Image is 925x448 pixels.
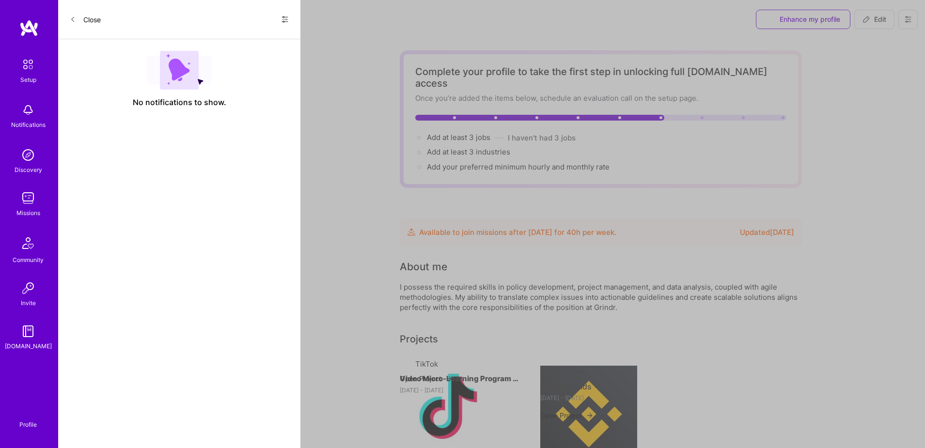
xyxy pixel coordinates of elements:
[18,188,38,208] img: teamwork
[19,419,37,429] div: Profile
[5,341,52,351] div: [DOMAIN_NAME]
[19,19,39,37] img: logo
[21,298,36,308] div: Invite
[18,322,38,341] img: guide book
[20,75,36,85] div: Setup
[13,255,44,265] div: Community
[133,97,226,108] span: No notifications to show.
[18,278,38,298] img: Invite
[16,409,40,429] a: Profile
[18,100,38,120] img: bell
[11,120,46,130] div: Notifications
[18,54,38,75] img: setup
[18,145,38,165] img: discovery
[15,165,42,175] div: Discovery
[16,232,40,255] img: Community
[16,208,40,218] div: Missions
[70,12,101,27] button: Close
[147,51,211,90] img: empty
